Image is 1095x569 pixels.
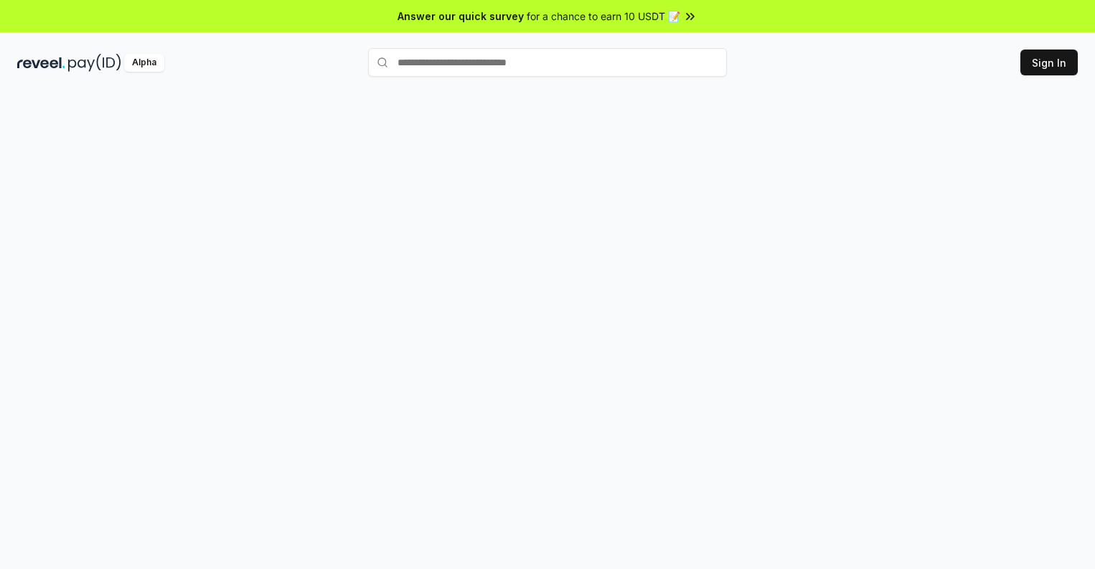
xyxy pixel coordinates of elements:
[527,9,680,24] span: for a chance to earn 10 USDT 📝
[398,9,524,24] span: Answer our quick survey
[68,54,121,72] img: pay_id
[17,54,65,72] img: reveel_dark
[1020,50,1078,75] button: Sign In
[124,54,164,72] div: Alpha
